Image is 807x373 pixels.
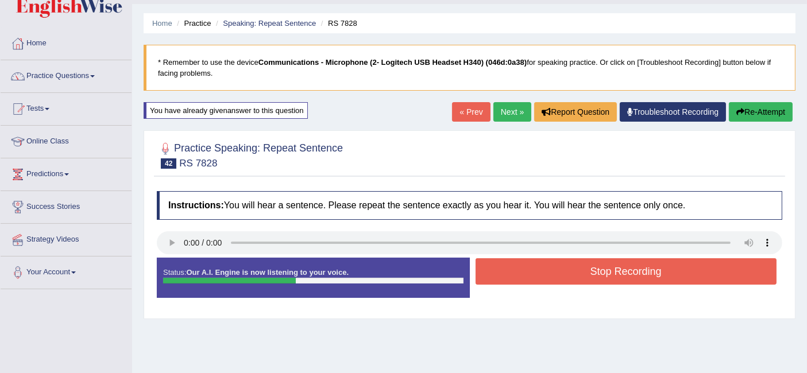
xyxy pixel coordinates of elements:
button: Stop Recording [476,258,777,285]
a: Predictions [1,158,132,187]
a: Speaking: Repeat Sentence [223,19,316,28]
a: Troubleshoot Recording [620,102,726,122]
span: 42 [161,158,176,169]
blockquote: * Remember to use the device for speaking practice. Or click on [Troubleshoot Recording] button b... [144,45,796,91]
b: Instructions: [168,200,224,210]
h2: Practice Speaking: Repeat Sentence [157,140,343,169]
a: Strategy Videos [1,224,132,252]
b: Communications - Microphone (2- Logitech USB Headset H340) (046d:0a38) [258,58,527,67]
a: « Prev [452,102,490,122]
a: Home [152,19,172,28]
a: Online Class [1,126,132,154]
a: Practice Questions [1,60,132,89]
div: You have already given answer to this question [144,102,308,119]
small: RS 7828 [179,158,217,169]
strong: Our A.I. Engine is now listening to your voice. [186,268,349,277]
h4: You will hear a sentence. Please repeat the sentence exactly as you hear it. You will hear the se... [157,191,782,220]
a: Success Stories [1,191,132,220]
li: Practice [174,18,211,29]
a: Tests [1,93,132,122]
button: Report Question [534,102,617,122]
li: RS 7828 [318,18,357,29]
a: Your Account [1,257,132,285]
a: Home [1,28,132,56]
div: Status: [157,258,470,298]
button: Re-Attempt [729,102,793,122]
a: Next » [493,102,531,122]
